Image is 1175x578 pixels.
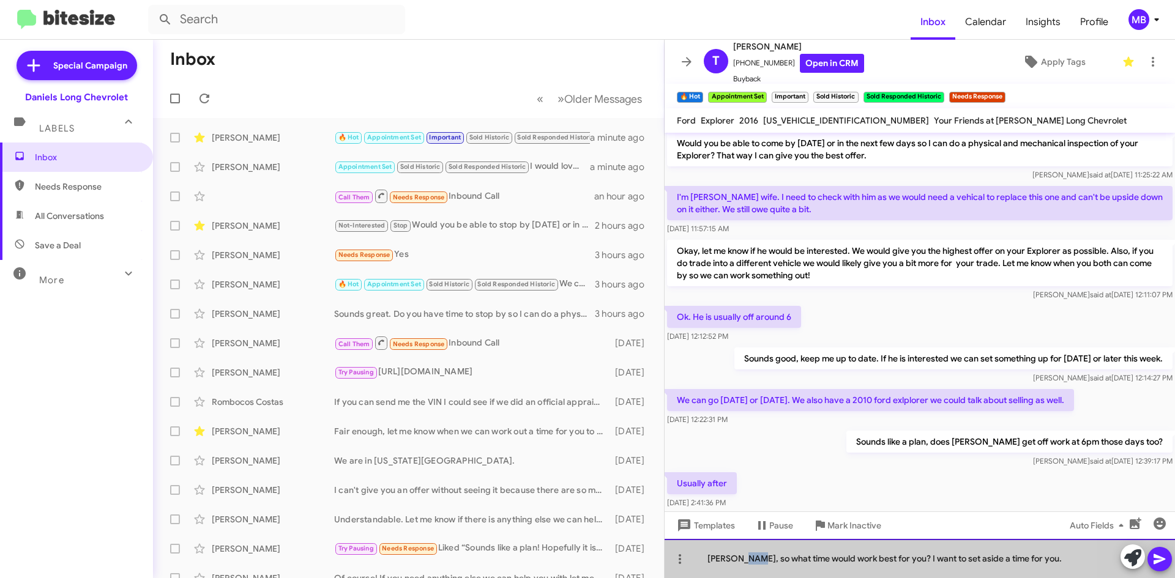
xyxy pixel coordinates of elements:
[212,249,334,261] div: [PERSON_NAME]
[338,368,374,376] span: Try Pausing
[212,278,334,291] div: [PERSON_NAME]
[734,347,1173,369] p: Sounds good, keep me up to date. If he is interested we can set something up for [DATE] or later ...
[367,133,421,141] span: Appointment Set
[769,514,793,536] span: Pause
[334,188,594,204] div: Inbound Call
[1128,9,1149,30] div: MB
[382,544,434,552] span: Needs Response
[733,39,864,54] span: [PERSON_NAME]
[558,91,564,106] span: »
[1033,373,1173,382] span: [PERSON_NAME] [DATE] 12:14:27 PM
[813,92,858,103] small: Sold Historic
[763,115,929,126] span: [US_VEHICLE_IDENTIFICATION_NUMBER]
[991,51,1116,73] button: Apply Tags
[25,91,128,103] div: Daniels Long Chevrolet
[739,115,758,126] span: 2016
[665,514,745,536] button: Templates
[609,366,654,379] div: [DATE]
[667,389,1074,411] p: We can go [DATE] or [DATE]. We also have a 2010 ford exlplorer we could talk about selling as well.
[733,73,864,85] span: Buyback
[864,92,944,103] small: Sold Responded Historic
[212,396,334,408] div: Rombocos Costas
[594,190,654,202] div: an hour ago
[1041,51,1086,73] span: Apply Tags
[1033,290,1173,299] span: [PERSON_NAME] [DATE] 12:11:07 PM
[338,280,359,288] span: 🔥 Hot
[469,133,510,141] span: Sold Historic
[35,210,104,222] span: All Conversations
[53,59,127,72] span: Special Campaign
[1090,290,1111,299] span: said at
[701,115,734,126] span: Explorer
[745,514,803,536] button: Pause
[393,340,445,348] span: Needs Response
[334,513,609,525] div: Understandable. Let me know if there is anything else we can help you with in the future!
[334,454,609,467] div: We are in [US_STATE][GEOGRAPHIC_DATA].
[338,340,370,348] span: Call Them
[400,163,441,171] span: Sold Historic
[338,163,392,171] span: Appointment Set
[212,308,334,320] div: [PERSON_NAME]
[667,498,726,507] span: [DATE] 2:41:36 PM
[334,541,609,555] div: Liked “Sounds like a plan! Hopefully it is still available. We look forward to working with you.”
[148,5,405,34] input: Search
[39,123,75,134] span: Labels
[667,132,1173,166] p: Would you be able to come by [DATE] or in the next few days so I can do a physical and mechanical...
[170,50,215,69] h1: Inbox
[334,335,609,350] div: Inbound Call
[334,308,595,320] div: Sounds great. Do you have time to stop by so I can do a physical and mechanical inspection on you...
[1089,170,1111,179] span: said at
[393,193,445,201] span: Needs Response
[394,221,408,229] span: Stop
[429,280,469,288] span: Sold Historic
[595,249,654,261] div: 3 hours ago
[35,239,81,251] span: Save a Deal
[334,277,595,291] div: We can reach out [DATE]
[517,133,595,141] span: Sold Responded Historic
[955,4,1016,40] a: Calendar
[667,472,737,494] p: Usually after
[35,180,139,193] span: Needs Response
[334,365,609,379] div: [URL][DOMAIN_NAME]
[212,543,334,555] div: [PERSON_NAME]
[334,218,595,232] div: Would you be able to stop by [DATE] or in the next few days so I can do a proper appraisal of you...
[712,51,720,71] span: T
[667,240,1173,286] p: Okay, let me know if he would be interested. We would give you the highest offer on your Explorer...
[677,115,696,126] span: Ford
[212,513,334,525] div: [PERSON_NAME]
[595,308,654,320] div: 3 hours ago
[911,4,955,40] a: Inbox
[595,220,654,232] div: 2 hours ago
[800,54,864,73] a: Open in CRM
[590,161,654,173] div: a minute ago
[212,132,334,144] div: [PERSON_NAME]
[212,425,334,437] div: [PERSON_NAME]
[667,306,801,328] p: Ok. He is usually off around 6
[609,454,654,467] div: [DATE]
[667,415,728,424] span: [DATE] 12:22:31 PM
[212,337,334,349] div: [PERSON_NAME]
[674,514,735,536] span: Templates
[334,396,609,408] div: If you can send me the VIN I could see if we did an official appraisal because I am not seeing an...
[609,337,654,349] div: [DATE]
[529,86,551,111] button: Previous
[1090,456,1111,465] span: said at
[1016,4,1070,40] a: Insights
[334,484,609,496] div: I can't give you an offer without seeing it because there are so many factors. An appraisal takes...
[1070,4,1118,40] a: Profile
[667,224,729,233] span: [DATE] 11:57:15 AM
[212,366,334,379] div: [PERSON_NAME]
[609,396,654,408] div: [DATE]
[212,220,334,232] div: [PERSON_NAME]
[429,133,461,141] span: Important
[708,92,766,103] small: Appointment Set
[449,163,526,171] span: Sold Responded Historic
[1090,373,1111,382] span: said at
[334,160,590,174] div: I would love to give you an offer! Please let me know when you have time to stop by for a physica...
[667,332,728,341] span: [DATE] 12:12:52 PM
[212,484,334,496] div: [PERSON_NAME]
[338,193,370,201] span: Call Them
